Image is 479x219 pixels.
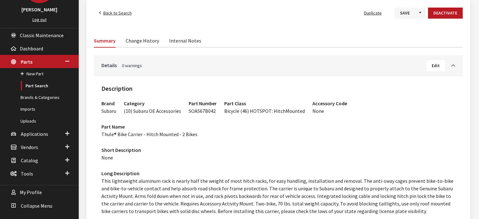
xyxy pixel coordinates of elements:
[32,17,47,22] a: Log out
[20,189,42,196] span: My Profile
[359,8,387,19] button: Duplicate
[189,108,216,114] span: SOA567B042
[126,34,159,47] a: Change History
[426,60,445,71] button: Edit Details
[224,108,249,114] span: Bicycle (46)
[395,8,415,19] button: Save
[94,34,116,48] a: Summary
[101,61,426,69] a: Details0 warnings
[101,108,116,114] span: Subaru
[20,32,64,38] span: Classic Maintenance
[21,131,48,137] span: Applications
[189,100,217,107] h3: Part Number
[364,10,382,16] span: Duplicate
[101,154,113,161] span: None
[21,59,32,65] span: Parts
[169,34,201,47] a: Internal Notes
[250,108,305,114] span: HOTSPOT: HitchMounted
[21,157,38,164] span: Catalog
[101,131,197,137] span: Thule® Bike Carrier - Hitch Mounted - 2 Bikes
[103,10,132,16] span: Back to Search
[20,45,43,52] span: Dashboard
[21,144,38,150] span: Vendors
[101,146,455,154] h3: Short Description
[21,203,52,209] span: Collapse Menu
[124,108,181,114] span: (10) Subaru OE Accessories
[6,6,72,13] h3: [PERSON_NAME]
[312,100,347,107] h3: Accessory Code
[101,84,455,93] h2: Description
[122,63,142,68] span: 0 warnings
[101,123,455,130] h3: Part Name
[224,100,305,107] h3: Part Class
[101,170,455,177] h3: Long Description
[21,170,33,177] span: Tools
[124,100,181,107] h3: Category
[428,8,463,19] button: Deactivate
[101,178,453,214] span: This lightweight aluminum rack is nearly half the weight of most hitch racks, for easy handling, ...
[312,108,324,114] span: None
[94,8,137,19] a: Back to Search
[445,61,455,69] a: Toggle Accordion
[101,100,116,107] h3: Brand
[432,63,440,68] span: Edit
